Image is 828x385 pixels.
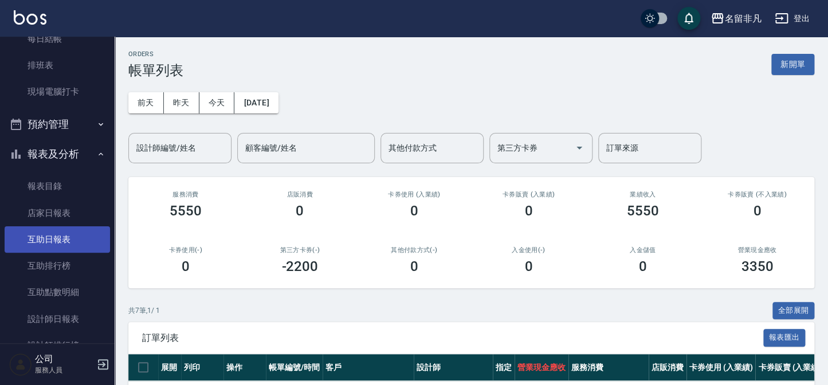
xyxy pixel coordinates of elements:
[128,305,160,316] p: 共 7 筆, 1 / 1
[524,203,532,219] h3: 0
[753,203,761,219] h3: 0
[770,8,814,29] button: 登出
[599,191,686,198] h2: 業績收入
[296,203,304,219] h3: 0
[234,92,278,113] button: [DATE]
[493,354,515,381] th: 指定
[158,354,181,381] th: 展開
[568,354,649,381] th: 服務消費
[266,354,323,381] th: 帳單編號/時間
[35,353,93,365] h5: 公司
[5,139,110,169] button: 報表及分析
[741,258,773,274] h3: 3350
[627,203,659,219] h3: 5550
[9,353,32,376] img: Person
[639,258,647,274] h3: 0
[5,200,110,226] a: 店家日報表
[5,226,110,253] a: 互助日報表
[410,258,418,274] h3: 0
[524,258,532,274] h3: 0
[142,332,763,344] span: 訂單列表
[170,203,202,219] h3: 5550
[771,54,814,75] button: 新開單
[414,354,493,381] th: 設計師
[649,354,686,381] th: 店販消費
[570,139,588,157] button: Open
[410,203,418,219] h3: 0
[5,109,110,139] button: 預約管理
[223,354,266,381] th: 操作
[371,246,458,254] h2: 其他付款方式(-)
[5,332,110,359] a: 設計師排行榜
[5,253,110,279] a: 互助排行榜
[724,11,761,26] div: 名留非凡
[128,50,183,58] h2: ORDERS
[772,302,815,320] button: 全部展開
[515,354,568,381] th: 營業現金應收
[14,10,46,25] img: Logo
[128,62,183,78] h3: 帳單列表
[281,258,318,274] h3: -2200
[257,246,344,254] h2: 第三方卡券(-)
[5,78,110,105] a: 現場電腦打卡
[5,173,110,199] a: 報表目錄
[714,191,801,198] h2: 卡券販賣 (不入業績)
[599,246,686,254] h2: 入金儲值
[763,332,806,343] a: 報表匯出
[164,92,199,113] button: 昨天
[5,26,110,52] a: 每日結帳
[181,354,223,381] th: 列印
[142,191,229,198] h3: 服務消費
[686,354,756,381] th: 卡券使用 (入業績)
[5,306,110,332] a: 設計師日報表
[485,191,572,198] h2: 卡券販賣 (入業績)
[485,246,572,254] h2: 入金使用(-)
[199,92,235,113] button: 今天
[371,191,458,198] h2: 卡券使用 (入業績)
[323,354,414,381] th: 客戶
[677,7,700,30] button: save
[182,258,190,274] h3: 0
[5,52,110,78] a: 排班表
[706,7,766,30] button: 名留非凡
[714,246,801,254] h2: 營業現金應收
[257,191,344,198] h2: 店販消費
[763,329,806,347] button: 報表匯出
[771,58,814,69] a: 新開單
[142,246,229,254] h2: 卡券使用(-)
[5,279,110,305] a: 互助點數明細
[128,92,164,113] button: 前天
[755,354,825,381] th: 卡券販賣 (入業績)
[35,365,93,375] p: 服務人員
